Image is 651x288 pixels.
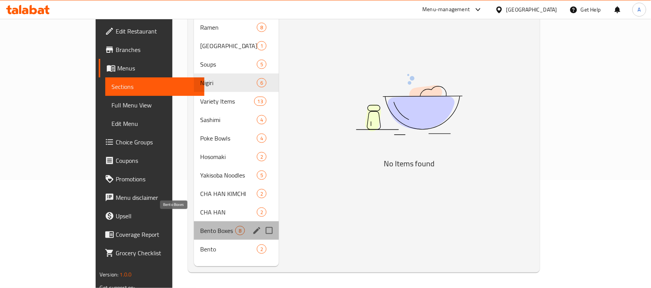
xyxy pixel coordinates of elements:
div: items [257,23,266,32]
div: Sashimi4 [194,111,279,129]
span: 2 [257,246,266,253]
span: Menu disclaimer [116,193,198,202]
div: items [257,134,266,143]
a: Upsell [99,207,204,225]
div: items [257,244,266,254]
span: 2 [257,153,266,161]
a: Edit Menu [105,114,204,133]
div: items [254,97,266,106]
div: Hosomaki2 [194,147,279,166]
div: items [257,115,266,124]
div: items [235,226,245,235]
span: Yakisoba Noodles [200,171,257,180]
span: CHA HAN [200,208,257,217]
a: Edit Restaurant [99,22,204,40]
span: Bento Boxes [200,226,235,235]
span: Sashimi [200,115,257,124]
span: 8 [236,227,245,234]
a: Coupons [99,151,204,170]
span: 5 [257,61,266,68]
span: Choice Groups [116,137,198,147]
div: items [257,208,266,217]
a: Coverage Report [99,225,204,244]
div: Yakisoba Noodles5 [194,166,279,184]
a: Menu disclaimer [99,188,204,207]
a: Menus [99,59,204,77]
a: Full Menu View [105,96,204,114]
span: 5 [257,172,266,179]
span: 13 [255,98,266,105]
img: dish.svg [313,54,506,156]
span: Menus [117,64,198,73]
span: Poke Bowls [200,134,257,143]
span: Edit Menu [111,119,198,128]
div: [GEOGRAPHIC_DATA]1 [194,37,279,55]
div: Variety Items13 [194,92,279,111]
span: 4 [257,116,266,124]
span: Edit Restaurant [116,27,198,36]
span: 2 [257,209,266,216]
div: items [257,41,266,50]
span: 8 [257,24,266,31]
span: Coverage Report [116,230,198,239]
span: Coupons [116,156,198,165]
span: Promotions [116,174,198,184]
span: 2 [257,190,266,198]
span: 1.0.0 [120,270,132,280]
div: Bento Boxes8edit [194,221,279,240]
span: Full Menu View [111,100,198,110]
nav: Menu sections [194,15,279,261]
div: Menu-management [423,5,470,14]
button: edit [251,225,263,236]
h5: No Items found [313,157,506,170]
div: CHA HAN2 [194,203,279,221]
div: Ramen8 [194,18,279,37]
span: Version: [100,270,118,280]
span: Hosomaki [200,152,257,161]
span: Ramen [200,23,257,32]
span: 4 [257,135,266,142]
span: Variety Items [200,97,254,106]
span: Soups [200,60,257,69]
div: items [257,152,266,161]
span: 1 [257,42,266,50]
span: Sections [111,82,198,91]
span: Branches [116,45,198,54]
span: Upsell [116,211,198,221]
span: [GEOGRAPHIC_DATA] [200,41,257,50]
a: Branches [99,40,204,59]
a: Sections [105,77,204,96]
div: Poke Bowls4 [194,129,279,147]
a: Promotions [99,170,204,188]
span: Nigiri [200,78,257,87]
div: Nigiri6 [194,74,279,92]
div: Donburi [200,41,257,50]
div: Bento2 [194,240,279,258]
a: Grocery Checklist [99,244,204,262]
div: [GEOGRAPHIC_DATA] [506,5,557,14]
a: Choice Groups [99,133,204,151]
span: 6 [257,79,266,87]
span: Grocery Checklist [116,248,198,258]
span: Bento [200,244,257,254]
div: Soups5 [194,55,279,74]
div: CHA HAN KIMCHI2 [194,184,279,203]
span: A [638,5,641,14]
span: CHA HAN KIMCHI [200,189,257,198]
